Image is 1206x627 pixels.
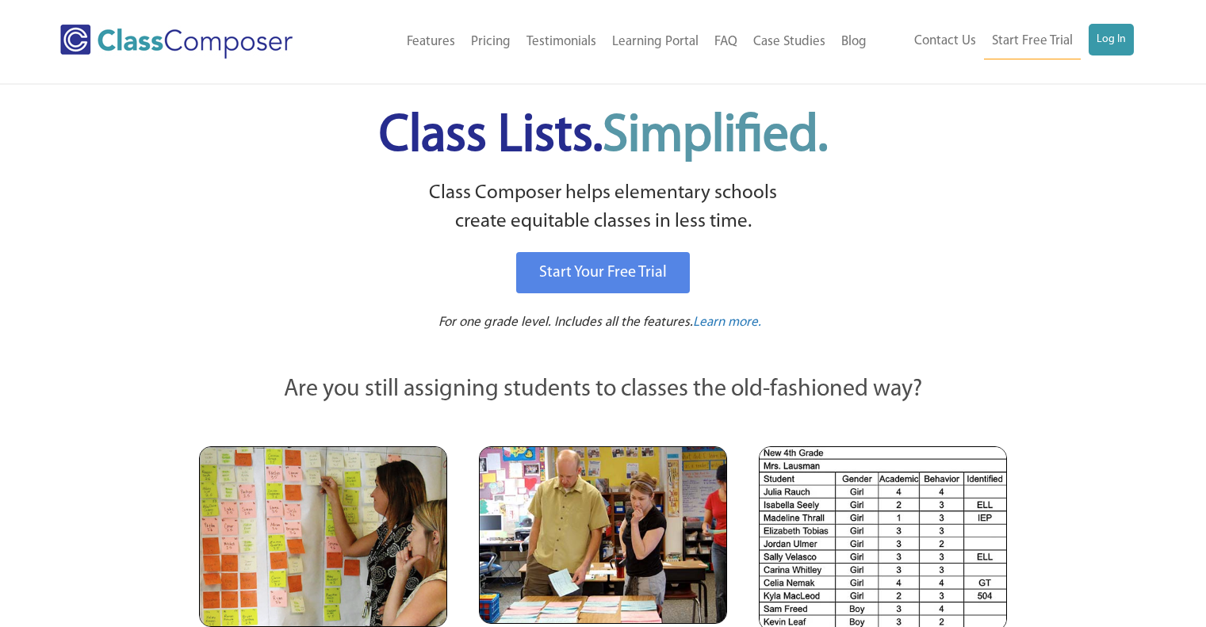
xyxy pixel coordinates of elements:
span: Learn more. [693,315,761,329]
a: Case Studies [745,25,833,59]
p: Class Composer helps elementary schools create equitable classes in less time. [197,179,1010,237]
a: Start Free Trial [984,24,1081,59]
span: Class Lists. [379,111,828,162]
a: Features [399,25,463,59]
a: Contact Us [906,24,984,59]
img: Blue and Pink Paper Cards [479,446,727,623]
a: Learning Portal [604,25,706,59]
a: Blog [833,25,875,59]
nav: Header Menu [343,25,874,59]
img: Teachers Looking at Sticky Notes [199,446,447,627]
p: Are you still assigning students to classes the old-fashioned way? [199,373,1008,407]
a: Testimonials [519,25,604,59]
span: For one grade level. Includes all the features. [438,315,693,329]
a: Log In [1089,24,1134,55]
img: Class Composer [60,25,293,59]
span: Start Your Free Trial [539,265,667,281]
a: Learn more. [693,313,761,333]
a: Start Your Free Trial [516,252,690,293]
span: Simplified. [603,111,828,162]
a: FAQ [706,25,745,59]
a: Pricing [463,25,519,59]
nav: Header Menu [875,24,1134,59]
